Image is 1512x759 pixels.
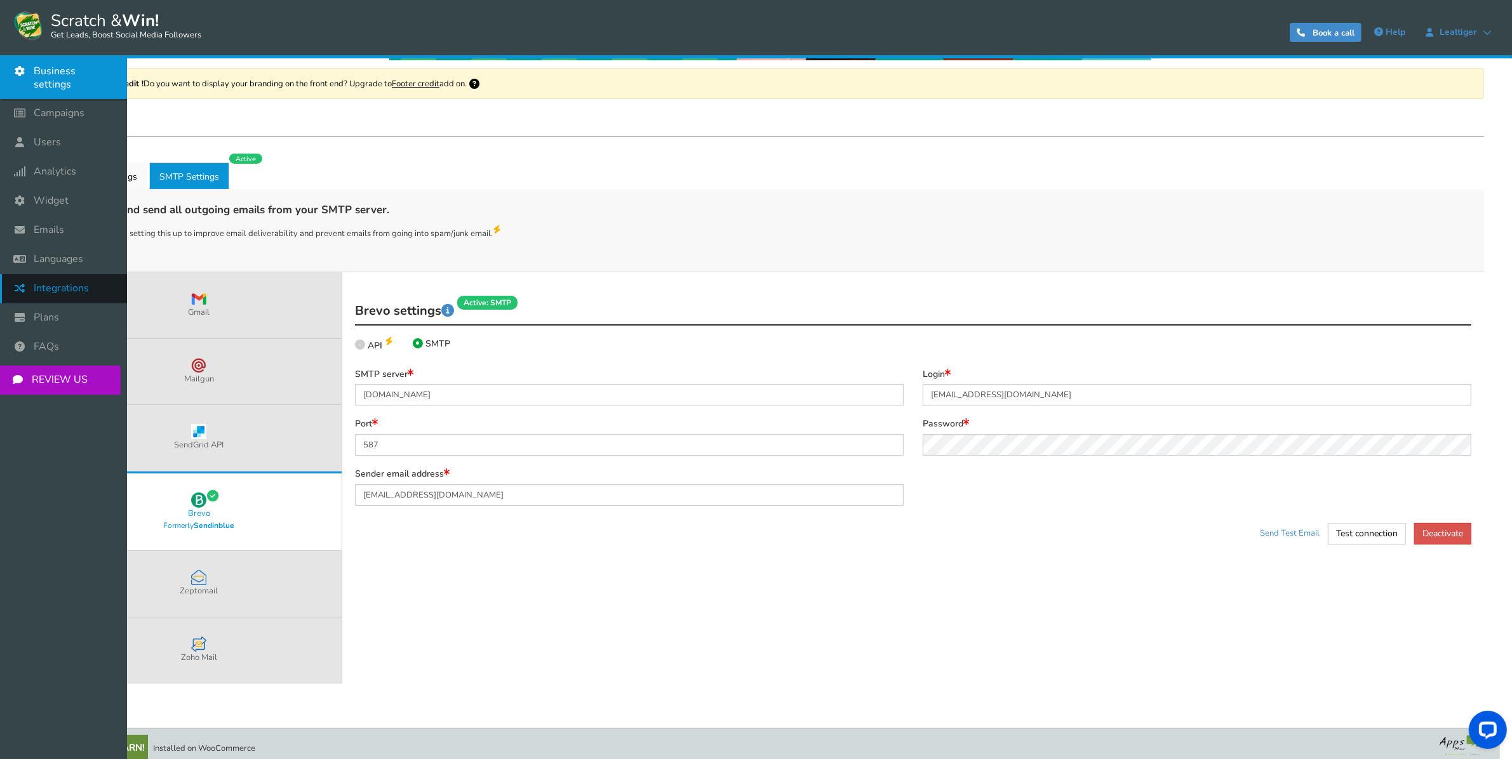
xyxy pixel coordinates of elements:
[34,65,114,91] span: Business settings
[57,551,342,617] a: Zeptomail
[355,468,450,480] label: Sender email address
[13,10,201,41] a: Scratch &Win! Get Leads, Boost Social Media Followers
[1290,23,1361,42] a: Book a call
[457,296,518,310] span: Active: SMTP
[425,338,450,350] span: SMTP
[1313,27,1355,39] span: Book a call
[57,272,342,338] a: Gmail
[355,484,904,506] input: Sender email address
[51,30,201,41] small: Get Leads, Boost Social Media Followers
[923,418,969,430] label: Password
[34,194,69,208] span: Widget
[188,508,210,520] span: Brevo
[1459,706,1512,759] iframe: LiveChat chat widget
[44,10,201,41] span: Scratch &
[355,418,378,430] label: Port
[355,434,904,456] input: Port
[56,68,1484,99] div: Do you want to display your branding on the front end? Upgrade to add on.
[34,223,64,237] span: Emails
[34,253,83,266] span: Languages
[34,165,76,178] span: Analytics
[57,617,342,683] a: Zoho Mail
[1260,527,1320,539] a: Send Test Email
[69,202,1471,219] h4: Configure and send all outgoing emails from your SMTP server.
[57,472,342,551] a: Brevo FormerlySendinblue
[492,225,500,234] i: Recommended
[368,340,382,352] span: API
[923,384,1471,406] input: SMTP login email
[355,298,1471,326] h3: Brevo settings
[13,10,44,41] img: Scratch and Win
[392,78,439,89] a: Footer credit
[1440,735,1490,756] img: bg_logo_foot.webp
[229,154,262,164] span: Active
[69,225,1471,241] p: We recommend setting this up to improve email deliverability and prevent emails from going into s...
[34,107,84,120] span: Campaigns
[1328,523,1406,544] button: Test connection
[163,520,234,531] span: Formerly
[34,311,59,324] span: Plans
[355,369,413,381] label: SMTP server
[149,162,229,189] a: SMTP Settings
[57,405,342,471] a: SendGrid API
[1433,27,1483,37] span: Lealtiger
[57,339,342,405] a: Mailgun
[56,112,1484,137] h1: Lealtiger
[1414,523,1471,544] button: Deactivate
[34,340,59,353] span: FAQs
[34,282,89,295] span: Integrations
[194,520,234,531] strong: Sendinblue
[1386,26,1405,38] span: Help
[153,742,255,754] span: Installed on WooCommerce
[355,384,904,406] input: SMTP server
[32,373,88,386] span: REVIEW US
[122,10,159,32] strong: Win!
[1368,22,1412,43] a: Help
[34,136,61,149] span: Users
[923,369,951,381] label: Login
[441,302,454,319] a: Learn more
